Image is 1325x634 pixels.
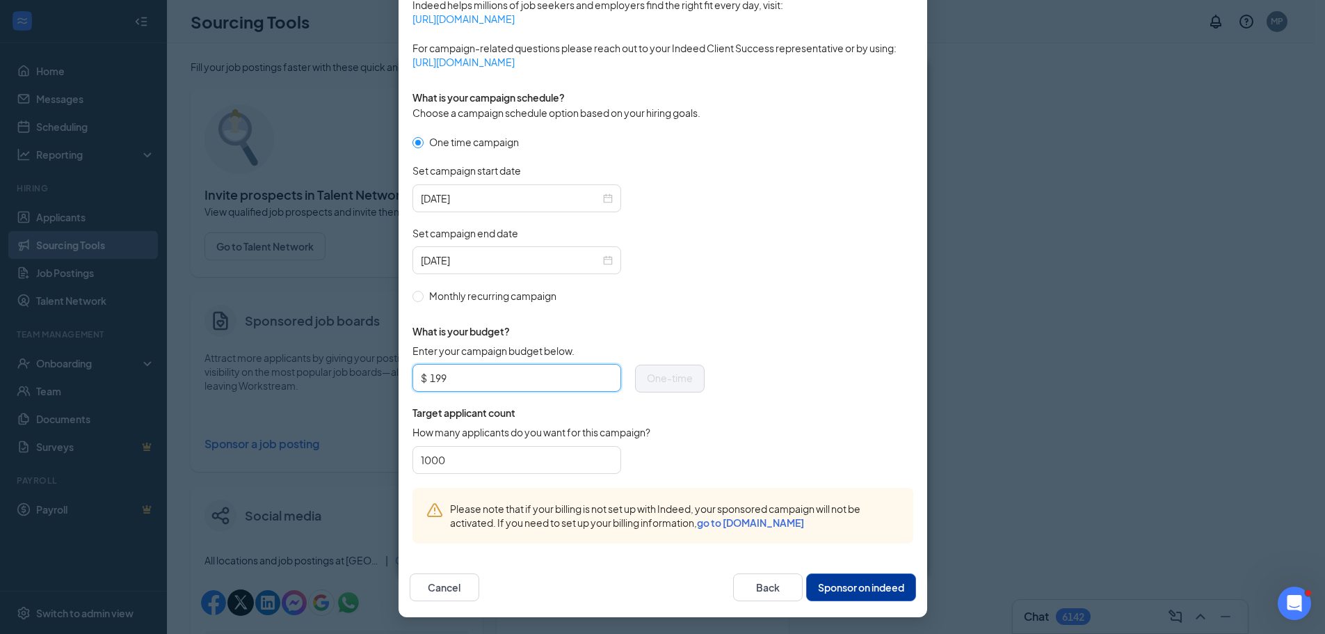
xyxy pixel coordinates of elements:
[421,191,600,206] input: 2025-08-26
[806,573,916,601] button: Sponsor on indeed
[412,425,650,439] span: How many applicants do you want for this campaign?
[421,367,427,388] span: $
[412,106,700,119] span: Choose a campaign schedule option based on your hiring goals.
[412,41,913,69] span: For campaign-related questions please reach out to your Indeed Client Success representative or b...
[426,502,443,518] svg: Warning
[421,253,600,268] input: 2025-09-26
[697,516,804,529] a: go to [DOMAIN_NAME]
[647,372,693,384] span: One-time
[412,324,705,338] span: What is your budget?
[1278,587,1311,620] iframe: Intercom live chat
[412,91,565,104] span: What is your campaign schedule?
[450,502,899,530] span: Please note that if your billing is not set up with Indeed, your sponsored campaign will not be a...
[733,573,803,601] button: Back
[412,55,913,69] a: [URL][DOMAIN_NAME]
[412,12,913,26] a: [URL][DOMAIN_NAME]
[424,134,524,150] span: One time campaign
[412,344,575,358] span: Enter your campaign budget below.
[424,288,562,303] span: Monthly recurring campaign
[412,164,521,177] span: Set campaign start date
[412,406,705,420] span: Target applicant count
[412,226,518,240] span: Set campaign end date
[410,573,479,601] button: Cancel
